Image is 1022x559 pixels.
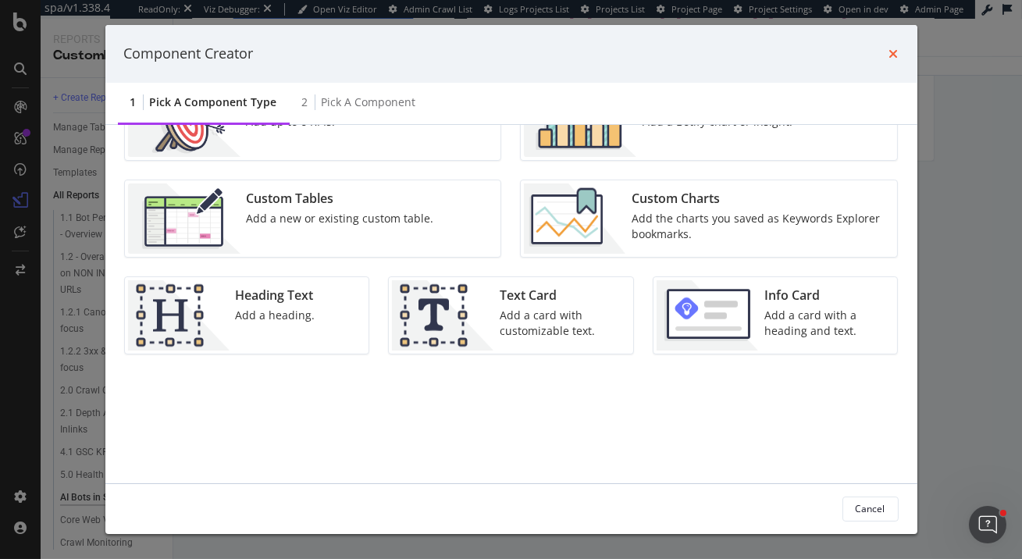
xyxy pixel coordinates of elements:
div: Pick a Component [322,94,416,110]
div: Text Card [500,287,624,304]
div: Heading Text [236,287,315,304]
div: 2 [302,94,308,110]
img: CIPqJSrR.png [392,280,493,351]
div: Cancel [856,502,885,515]
div: times [889,44,899,64]
div: Add a card with a heading and text. [764,308,888,339]
button: Cancel [842,497,899,522]
div: Custom Charts [632,190,888,208]
div: Add a heading. [236,308,315,323]
img: CtJ9-kHf.png [128,280,230,351]
div: Add a new or existing custom table. [247,211,434,226]
div: Add a card with customizable text. [500,308,624,339]
div: Component Creator [124,44,254,64]
img: CzM_nd8v.png [128,183,240,254]
div: 1 [130,94,137,110]
div: Add the charts you saved as Keywords Explorer bookmarks. [632,211,888,242]
img: Chdk0Fza.png [524,183,625,254]
iframe: Intercom live chat [969,506,1006,543]
div: Custom Tables [247,190,434,208]
img: 9fcGIRyhgxRLRpur6FCk681sBQ4rDmX99LnU5EkywwAAAAAElFTkSuQmCC [657,280,758,351]
div: Pick a Component type [150,94,277,110]
div: Info Card [764,287,888,304]
div: modal [105,25,917,534]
